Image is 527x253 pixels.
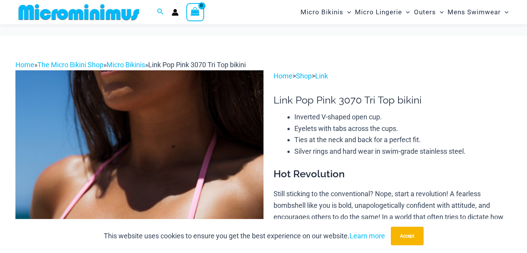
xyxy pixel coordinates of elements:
li: Eyelets with tabs across the cups. [294,123,512,134]
a: Search icon link [157,7,164,17]
span: Link Pop Pink 3070 Tri Top bikini [148,61,246,69]
a: View Shopping Cart, empty [186,3,204,21]
li: Silver rings and hard wear in swim-grade stainless steel. [294,146,512,157]
a: Account icon link [172,9,179,16]
span: Micro Lingerie [355,2,402,22]
a: Home [15,61,34,69]
a: Link [315,72,328,80]
img: MM SHOP LOGO FLAT [15,3,142,21]
p: > > [274,70,512,82]
a: Home [274,72,292,80]
li: Ties at the neck and back for a perfect fit. [294,134,512,146]
p: This website uses cookies to ensure you get the best experience on our website. [104,230,385,242]
a: The Micro Bikini Shop [37,61,103,69]
a: Micro Bikinis [106,61,145,69]
span: » » » [15,61,246,69]
span: Menu Toggle [501,2,508,22]
a: OutersMenu ToggleMenu Toggle [412,2,446,22]
a: Micro LingerieMenu ToggleMenu Toggle [353,2,412,22]
span: Mens Swimwear [448,2,501,22]
h3: Hot Revolution [274,168,512,181]
button: Accept [391,227,424,245]
a: Mens SwimwearMenu ToggleMenu Toggle [446,2,510,22]
span: Menu Toggle [343,2,351,22]
span: Menu Toggle [436,2,444,22]
span: Menu Toggle [402,2,410,22]
a: Learn more [350,232,385,240]
a: Shop [296,72,312,80]
h1: Link Pop Pink 3070 Tri Top bikini [274,94,512,106]
span: Micro Bikinis [301,2,343,22]
li: Inverted V-shaped open cup. [294,111,512,123]
span: Outers [414,2,436,22]
a: Micro BikinisMenu ToggleMenu Toggle [299,2,353,22]
nav: Site Navigation [297,1,512,23]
